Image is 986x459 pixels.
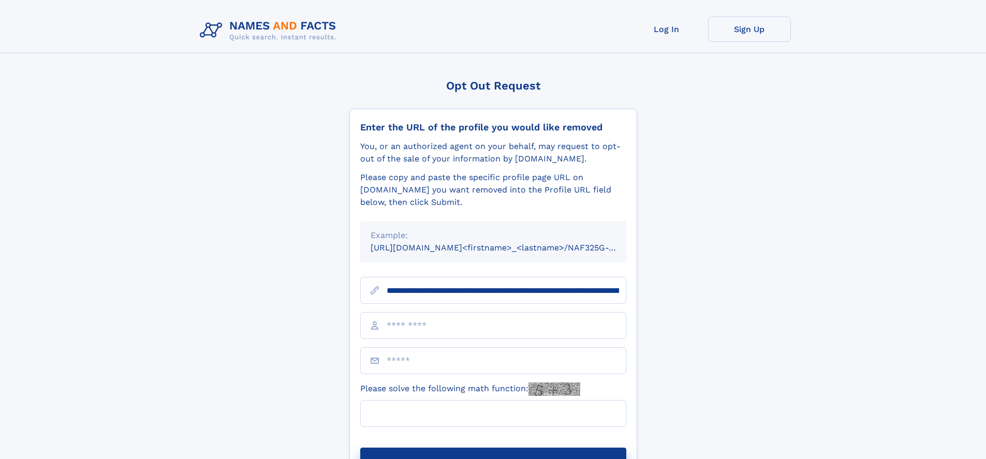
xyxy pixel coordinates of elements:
[708,17,791,42] a: Sign Up
[196,17,345,45] img: Logo Names and Facts
[360,171,626,209] div: Please copy and paste the specific profile page URL on [DOMAIN_NAME] you want removed into the Pr...
[360,140,626,165] div: You, or an authorized agent on your behalf, may request to opt-out of the sale of your informatio...
[371,229,616,242] div: Example:
[360,382,580,396] label: Please solve the following math function:
[360,122,626,133] div: Enter the URL of the profile you would like removed
[371,243,646,253] small: [URL][DOMAIN_NAME]<firstname>_<lastname>/NAF325G-xxxxxxxx
[625,17,708,42] a: Log In
[349,79,637,92] div: Opt Out Request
